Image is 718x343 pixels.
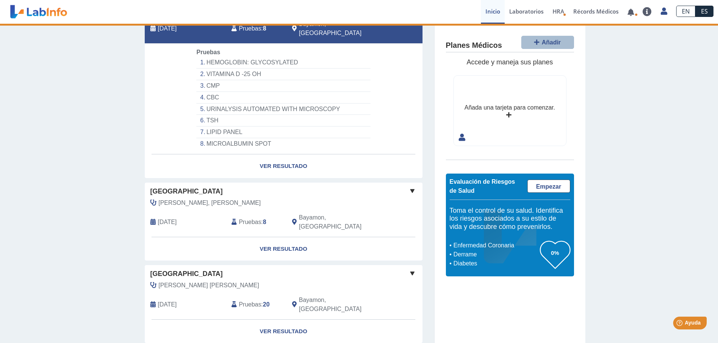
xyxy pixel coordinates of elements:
[145,154,423,178] a: Ver Resultado
[299,296,382,314] span: Bayamon, PR
[263,219,266,225] b: 8
[651,314,710,335] iframe: Help widget launcher
[150,186,223,197] span: [GEOGRAPHIC_DATA]
[450,178,515,194] span: Evaluación de Riesgos de Salud
[527,180,570,193] a: Empezar
[226,296,286,314] div: :
[159,198,261,207] span: Gonzalez Rosario, Rafael
[239,218,261,227] span: Pruebas
[540,248,570,258] h3: 0%
[196,57,370,69] li: HEMOGLOBIN: GLYCOSYLATED
[196,115,370,127] li: TSH
[158,24,177,33] span: 2025-08-21
[196,80,370,92] li: CMP
[676,6,695,17] a: EN
[150,269,223,279] span: [GEOGRAPHIC_DATA]
[226,213,286,231] div: :
[158,300,177,309] span: 2025-01-24
[452,259,540,268] li: Diabetes
[239,24,261,33] span: Pruebas
[450,207,570,231] h5: Toma el control de su salud. Identifica los riesgos asociados a su estilo de vida y descubre cómo...
[467,58,553,66] span: Accede y maneja sus planes
[263,301,270,308] b: 20
[263,25,266,32] b: 8
[196,69,370,80] li: VITAMINA D -25 OH
[299,20,382,38] span: Bayamon, PR
[521,36,574,49] button: Añadir
[695,6,713,17] a: ES
[196,127,370,138] li: LIPID PANEL
[196,49,220,55] span: Pruebas
[196,138,370,149] li: MICROALBUMIN SPOT
[226,20,286,38] div: :
[542,39,561,46] span: Añadir
[299,213,382,231] span: Bayamon, PR
[196,104,370,115] li: URINALYSIS AUTOMATED WITH MICROSCOPY
[536,183,561,190] span: Empezar
[553,8,564,15] span: HRA
[452,241,540,250] li: Enfermedad Coronaria
[239,300,261,309] span: Pruebas
[159,281,259,290] span: Berrios Marcano, Rafael
[158,218,177,227] span: 2025-04-22
[196,92,370,104] li: CBC
[452,250,540,259] li: Derrame
[145,237,423,261] a: Ver Resultado
[446,41,502,50] h4: Planes Médicos
[464,103,555,112] div: Añada una tarjeta para comenzar.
